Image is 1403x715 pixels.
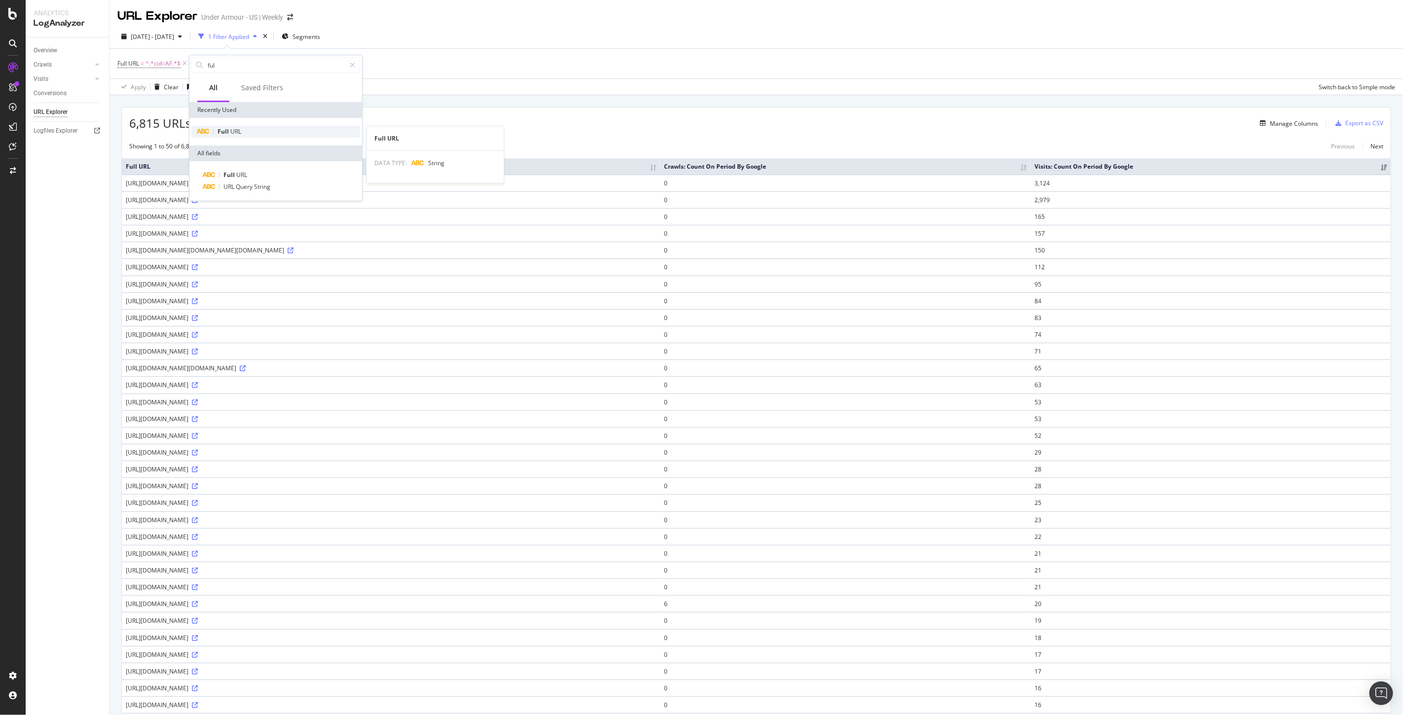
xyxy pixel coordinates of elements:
[126,297,656,305] div: [URL][DOMAIN_NAME]
[660,663,1031,679] td: 0
[126,516,656,524] div: [URL][DOMAIN_NAME]
[126,431,656,440] div: [URL][DOMAIN_NAME]
[126,549,656,558] div: [URL][DOMAIN_NAME]
[141,59,144,68] span: =
[660,696,1031,713] td: 0
[126,229,656,238] div: [URL][DOMAIN_NAME]
[660,528,1031,545] td: 0
[1031,562,1391,578] td: 21
[34,107,68,117] div: URL Explorer
[1031,158,1391,175] th: Visits: Count On Period By Google: activate to sort column ascending
[230,127,241,136] span: URL
[1331,115,1383,131] button: Export as CSV
[126,533,656,541] div: [URL][DOMAIN_NAME]
[126,701,656,709] div: [URL][DOMAIN_NAME]
[126,684,656,692] div: [URL][DOMAIN_NAME]
[218,127,230,136] span: Full
[126,415,656,423] div: [URL][DOMAIN_NAME]
[34,45,102,56] a: Overview
[1031,578,1391,595] td: 21
[126,448,656,457] div: [URL][DOMAIN_NAME]
[278,29,324,44] button: Segments
[261,32,269,41] div: times
[660,494,1031,511] td: 0
[660,258,1031,275] td: 0
[34,45,57,56] div: Overview
[126,196,656,204] div: [URL][DOMAIN_NAME]
[660,679,1031,696] td: 0
[660,359,1031,376] td: 0
[131,83,146,91] div: Apply
[1256,117,1318,129] button: Manage Columns
[126,482,656,490] div: [URL][DOMAIN_NAME]
[1031,477,1391,494] td: 28
[236,171,247,179] span: URL
[1031,444,1391,461] td: 29
[1031,393,1391,410] td: 53
[122,158,660,175] th: Full URL: activate to sort column ascending
[34,60,92,70] a: Crawls
[34,126,102,136] a: Logfiles Explorer
[1031,343,1391,359] td: 71
[34,107,102,117] a: URL Explorer
[1345,119,1383,127] div: Export as CSV
[1031,461,1391,477] td: 28
[1031,511,1391,528] td: 23
[1031,545,1391,562] td: 21
[1031,326,1391,343] td: 74
[1031,175,1391,191] td: 3,124
[1031,696,1391,713] td: 16
[183,79,209,95] button: Save
[1031,376,1391,393] td: 63
[1031,225,1391,242] td: 157
[1315,79,1395,95] button: Switch back to Simple mode
[126,583,656,591] div: [URL][DOMAIN_NAME]
[1031,663,1391,679] td: 17
[1319,83,1395,91] div: Switch back to Simple mode
[208,33,249,41] div: 1 Filter Applied
[367,134,504,143] div: Full URL
[34,74,92,84] a: Visits
[126,616,656,625] div: [URL][DOMAIN_NAME]
[164,83,179,91] div: Clear
[1031,528,1391,545] td: 22
[126,280,656,288] div: [URL][DOMAIN_NAME]
[1031,359,1391,376] td: 65
[126,246,656,254] div: [URL][DOMAIN_NAME][DOMAIN_NAME][DOMAIN_NAME]
[126,213,656,221] div: [URL][DOMAIN_NAME]
[660,477,1031,494] td: 0
[34,88,102,99] a: Conversions
[1031,612,1391,629] td: 19
[236,182,254,191] span: Query
[660,511,1031,528] td: 0
[293,33,320,41] span: Segments
[660,595,1031,612] td: 6
[34,18,101,29] div: LogAnalyzer
[1031,191,1391,208] td: 2,979
[126,600,656,608] div: [URL][DOMAIN_NAME]
[660,158,1031,175] th: Crawls: Count On Period By Google: activate to sort column ascending
[1363,139,1383,153] a: Next
[1031,292,1391,309] td: 84
[189,102,362,118] div: Recently Used
[660,191,1031,208] td: 0
[126,330,656,339] div: [URL][DOMAIN_NAME]
[660,612,1031,629] td: 0
[201,12,283,22] div: Under Armour - US | Weekly
[1031,276,1391,292] td: 95
[428,159,444,167] span: String
[660,326,1031,343] td: 0
[34,60,52,70] div: Crawls
[126,263,656,271] div: [URL][DOMAIN_NAME]
[1031,427,1391,444] td: 52
[660,175,1031,191] td: 0
[660,545,1031,562] td: 0
[126,634,656,642] div: [URL][DOMAIN_NAME]
[660,461,1031,477] td: 0
[126,499,656,507] div: [URL][DOMAIN_NAME]
[117,8,197,25] div: URL Explorer
[126,381,656,389] div: [URL][DOMAIN_NAME]
[254,182,270,191] span: String
[1369,681,1393,705] div: Open Intercom Messenger
[126,347,656,356] div: [URL][DOMAIN_NAME]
